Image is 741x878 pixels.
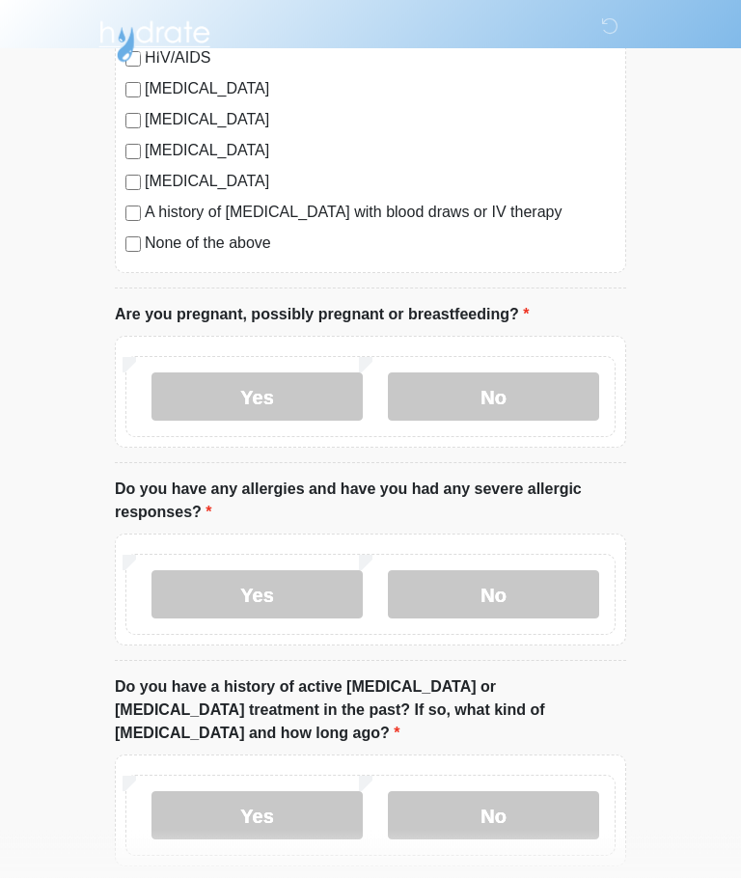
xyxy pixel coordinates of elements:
label: A history of [MEDICAL_DATA] with blood draws or IV therapy [145,202,616,225]
input: [MEDICAL_DATA] [125,83,141,98]
img: Hydrate IV Bar - Arcadia Logo [96,14,213,64]
label: No [388,373,599,422]
input: [MEDICAL_DATA] [125,176,141,191]
label: Do you have a history of active [MEDICAL_DATA] or [MEDICAL_DATA] treatment in the past? If so, wh... [115,676,626,746]
label: None of the above [145,233,616,256]
input: [MEDICAL_DATA] [125,145,141,160]
input: None of the above [125,237,141,253]
label: [MEDICAL_DATA] [145,78,616,101]
label: Are you pregnant, possibly pregnant or breastfeeding? [115,304,529,327]
input: A history of [MEDICAL_DATA] with blood draws or IV therapy [125,206,141,222]
label: Yes [151,571,363,619]
input: [MEDICAL_DATA] [125,114,141,129]
label: No [388,571,599,619]
label: Yes [151,792,363,840]
label: Do you have any allergies and have you had any severe allergic responses? [115,479,626,525]
label: No [388,792,599,840]
label: Yes [151,373,363,422]
label: [MEDICAL_DATA] [145,171,616,194]
label: [MEDICAL_DATA] [145,109,616,132]
label: [MEDICAL_DATA] [145,140,616,163]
